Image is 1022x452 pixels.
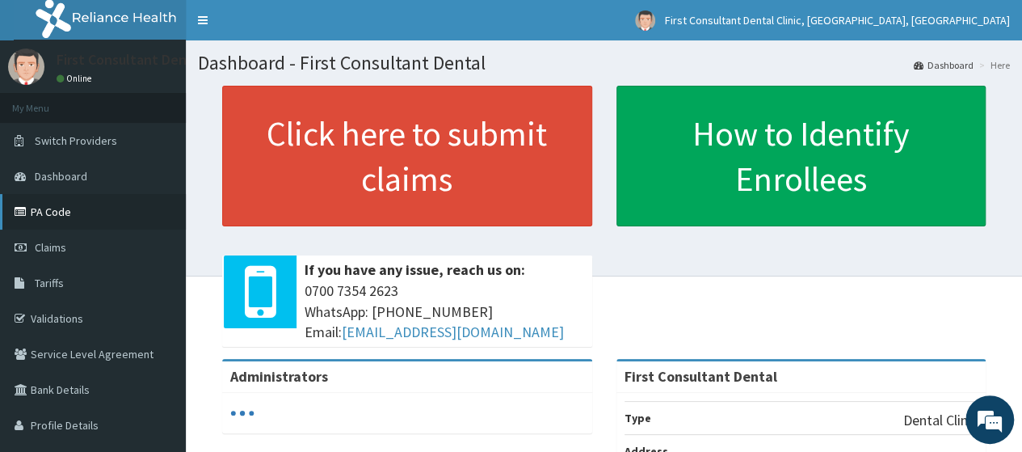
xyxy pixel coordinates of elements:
svg: audio-loading [230,401,254,425]
img: User Image [635,11,655,31]
a: How to Identify Enrollees [616,86,986,226]
span: First Consultant Dental Clinic, [GEOGRAPHIC_DATA], [GEOGRAPHIC_DATA] [665,13,1010,27]
span: Tariffs [35,276,64,290]
b: Type [625,411,651,425]
b: Administrators [230,367,328,386]
a: Click here to submit claims [222,86,592,226]
a: Dashboard [914,58,974,72]
b: If you have any issue, reach us on: [305,260,525,279]
li: Here [975,58,1010,72]
strong: First Consultant Dental [625,367,777,386]
p: Dental Clinic [903,410,978,431]
a: [EMAIL_ADDRESS][DOMAIN_NAME] [342,323,564,341]
img: User Image [8,49,44,85]
span: Claims [35,240,66,255]
a: Online [57,73,95,84]
p: First Consultant Dental Clinic, [GEOGRAPHIC_DATA], [GEOGRAPHIC_DATA] [57,53,523,67]
h1: Dashboard - First Consultant Dental [198,53,1010,74]
span: Dashboard [35,169,87,184]
span: 0700 7354 2623 WhatsApp: [PHONE_NUMBER] Email: [305,281,584,343]
span: Switch Providers [35,133,117,148]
